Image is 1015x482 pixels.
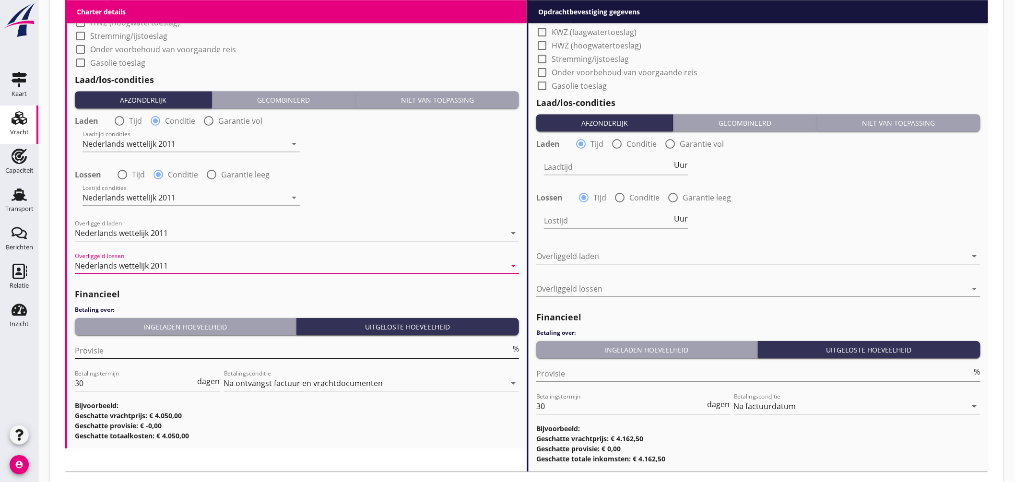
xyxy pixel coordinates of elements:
label: Garantie leeg [221,170,270,179]
h3: Geschatte vrachtprijs: € 4.050,00 [75,411,519,421]
div: Ingeladen hoeveelheid [79,322,292,332]
h3: Geschatte vrachtprijs: € 4.162,50 [536,434,980,444]
div: Relatie [10,282,29,289]
div: Nederlands wettelijk 2011 [83,140,176,148]
div: Inzicht [10,321,29,327]
div: Uitgeloste hoeveelheid [300,322,516,332]
label: KWZ (laagwatertoeslag) [90,4,175,14]
h2: Financieel [536,311,980,324]
label: Tijd [590,139,603,149]
div: Gecombineerd [216,95,351,105]
div: Na ontvangst factuur en vrachtdocumenten [224,379,383,388]
h3: Geschatte provisie: € 0,00 [536,444,980,454]
i: arrow_drop_down [288,138,300,150]
div: Vracht [10,129,29,135]
label: Tijd [129,116,142,126]
button: Gecombineerd [212,91,355,108]
span: Uur [674,215,688,223]
label: Onder voorbehoud van voorgaande reis [552,68,697,77]
label: Stremming/ijstoeslag [90,31,167,41]
div: Nederlands wettelijk 2011 [83,193,176,202]
h3: Geschatte totaalkosten: € 4.050,00 [75,431,519,441]
strong: Laden [75,116,98,126]
i: arrow_drop_down [507,227,519,239]
label: Garantie vol [218,116,262,126]
label: HWZ (hoogwatertoeslag) [90,18,180,27]
label: Conditie [168,170,198,179]
label: Conditie [629,193,660,202]
button: Uitgeloste hoeveelheid [296,318,519,335]
div: Gecombineerd [677,118,813,128]
div: Niet van toepassing [360,95,515,105]
div: Capaciteit [5,167,34,174]
label: HWZ (hoogwatertoeslag) [552,41,641,50]
div: Kaart [12,91,27,97]
label: Garantie leeg [683,193,731,202]
input: Provisie [75,343,511,358]
button: Uitgeloste hoeveelheid [758,341,981,358]
h3: Geschatte totale inkomsten: € 4.162,50 [536,454,980,464]
h4: Betaling over: [75,306,519,314]
h3: Geschatte provisie: € -0,00 [75,421,519,431]
div: Na factuurdatum [734,402,796,411]
i: arrow_drop_down [288,192,300,203]
button: Ingeladen hoeveelheid [75,318,296,335]
div: Afzonderlijk [79,95,208,105]
label: KWZ (laagwatertoeslag) [552,27,637,37]
h4: Betaling over: [536,329,980,337]
div: Nederlands wettelijk 2011 [75,261,168,270]
label: Gasolie toeslag [552,81,607,91]
input: Laadtijd [544,159,673,175]
label: Tijd [132,170,145,179]
div: Berichten [6,244,33,250]
input: Betalingstermijn [75,376,196,391]
i: arrow_drop_down [969,250,980,262]
h3: Bijvoorbeeld: [536,423,980,434]
label: Stremming/ijstoeslag [552,54,629,64]
i: account_circle [10,455,29,474]
button: Ingeladen hoeveelheid [536,341,758,358]
h2: Laad/los-condities [75,73,519,86]
i: arrow_drop_down [507,377,519,389]
button: Afzonderlijk [75,91,212,108]
div: Transport [5,206,34,212]
label: Garantie vol [680,139,724,149]
div: dagen [706,400,730,408]
strong: Lossen [536,193,563,202]
strong: Laden [536,139,560,149]
h2: Laad/los-condities [536,96,980,109]
label: Verzekering schip vereist [552,0,642,10]
div: Nederlands wettelijk 2011 [75,229,168,237]
label: Transportbasis [552,14,607,24]
div: Afzonderlijk [540,118,669,128]
i: arrow_drop_down [969,400,980,412]
h2: Financieel [75,288,519,301]
label: Conditie [626,139,657,149]
i: arrow_drop_down [969,283,980,294]
button: Niet van toepassing [817,114,980,131]
span: Uur [674,161,688,169]
h3: Bijvoorbeeld: [75,400,519,411]
input: Provisie [536,366,972,381]
button: Niet van toepassing [356,91,519,108]
button: Gecombineerd [673,114,817,131]
label: Conditie [165,116,195,126]
img: logo-small.a267ee39.svg [2,2,36,38]
input: Betalingstermijn [536,399,706,414]
button: Afzonderlijk [536,114,673,131]
div: Uitgeloste hoeveelheid [762,345,977,355]
label: Tijd [593,193,606,202]
input: Lostijd [544,213,673,228]
div: dagen [196,377,220,385]
div: % [511,345,519,353]
strong: Lossen [75,170,101,179]
label: Gasolie toeslag [90,58,145,68]
div: % [972,368,980,376]
i: arrow_drop_down [507,260,519,271]
div: Ingeladen hoeveelheid [540,345,754,355]
div: Niet van toepassing [821,118,977,128]
label: Onder voorbehoud van voorgaande reis [90,45,236,54]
